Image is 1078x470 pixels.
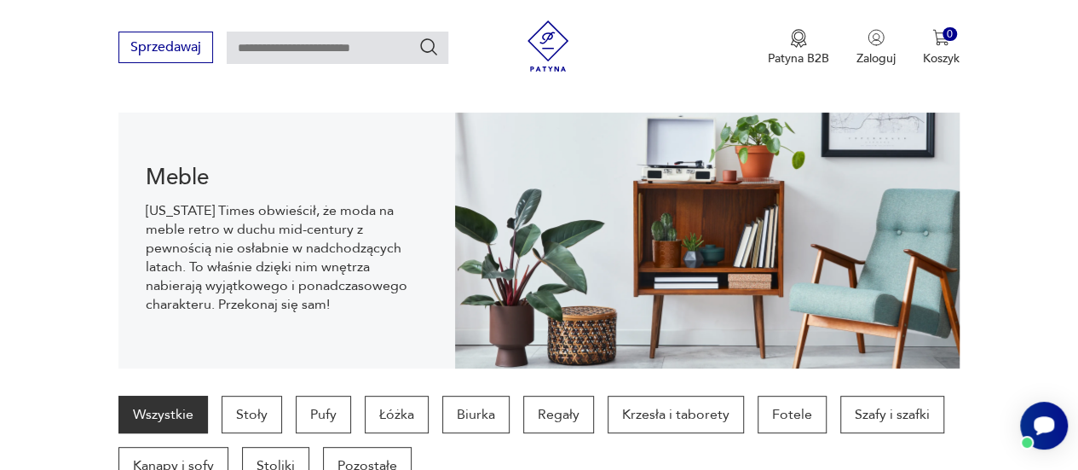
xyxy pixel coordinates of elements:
button: Patyna B2B [768,29,829,67]
h1: Meble [146,167,428,188]
img: Ikona koszyka [932,29,949,46]
button: Sprzedawaj [118,32,213,63]
div: 0 [943,27,957,42]
p: Koszyk [923,50,960,67]
a: Regały [523,396,594,433]
button: Szukaj [418,37,439,57]
img: Ikonka użytkownika [868,29,885,46]
img: Patyna - sklep z meblami i dekoracjami vintage [522,20,574,72]
a: Łóżka [365,396,429,433]
a: Fotele [758,396,827,433]
a: Sprzedawaj [118,43,213,55]
a: Szafy i szafki [840,396,944,433]
img: Ikona medalu [790,29,807,48]
button: 0Koszyk [923,29,960,67]
iframe: Smartsupp widget button [1020,402,1068,450]
a: Ikona medaluPatyna B2B [768,29,829,67]
img: Meble [455,113,960,368]
a: Pufy [296,396,351,433]
p: [US_STATE] Times obwieścił, że moda na meble retro w duchu mid-century z pewnością nie osłabnie w... [146,201,428,314]
p: Zaloguj [856,50,896,67]
p: Patyna B2B [768,50,829,67]
a: Biurka [442,396,510,433]
a: Wszystkie [118,396,208,433]
a: Stoły [222,396,282,433]
a: Krzesła i taborety [608,396,744,433]
button: Zaloguj [856,29,896,67]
